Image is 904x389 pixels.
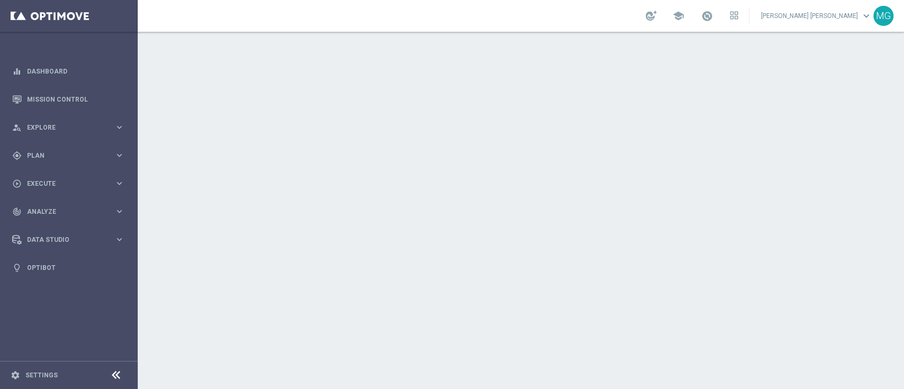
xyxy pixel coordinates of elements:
button: lightbulb Optibot [12,264,125,272]
i: keyboard_arrow_right [114,234,124,245]
div: Mission Control [12,85,124,113]
i: keyboard_arrow_right [114,122,124,132]
i: person_search [12,123,22,132]
span: school [673,10,684,22]
div: Analyze [12,207,114,216]
button: person_search Explore keyboard_arrow_right [12,123,125,132]
span: Plan [27,152,114,159]
span: Explore [27,124,114,131]
button: Data Studio keyboard_arrow_right [12,236,125,244]
div: Dashboard [12,57,124,85]
a: Dashboard [27,57,124,85]
span: Analyze [27,209,114,215]
i: equalizer [12,67,22,76]
i: play_circle_outline [12,179,22,188]
div: Explore [12,123,114,132]
button: play_circle_outline Execute keyboard_arrow_right [12,179,125,188]
a: Optibot [27,254,124,282]
button: equalizer Dashboard [12,67,125,76]
span: Execute [27,180,114,187]
button: track_changes Analyze keyboard_arrow_right [12,207,125,216]
button: gps_fixed Plan keyboard_arrow_right [12,151,125,160]
i: track_changes [12,207,22,216]
i: keyboard_arrow_right [114,150,124,160]
a: Settings [25,372,58,378]
button: Mission Control [12,95,125,104]
i: settings [11,370,20,380]
i: gps_fixed [12,151,22,160]
div: Optibot [12,254,124,282]
div: Plan [12,151,114,160]
a: Mission Control [27,85,124,113]
a: [PERSON_NAME] [PERSON_NAME]keyboard_arrow_down [760,8,873,24]
div: Data Studio [12,235,114,245]
i: keyboard_arrow_right [114,206,124,216]
span: keyboard_arrow_down [861,10,872,22]
i: keyboard_arrow_right [114,178,124,188]
span: Data Studio [27,237,114,243]
i: lightbulb [12,263,22,273]
div: Execute [12,179,114,188]
div: MG [873,6,893,26]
